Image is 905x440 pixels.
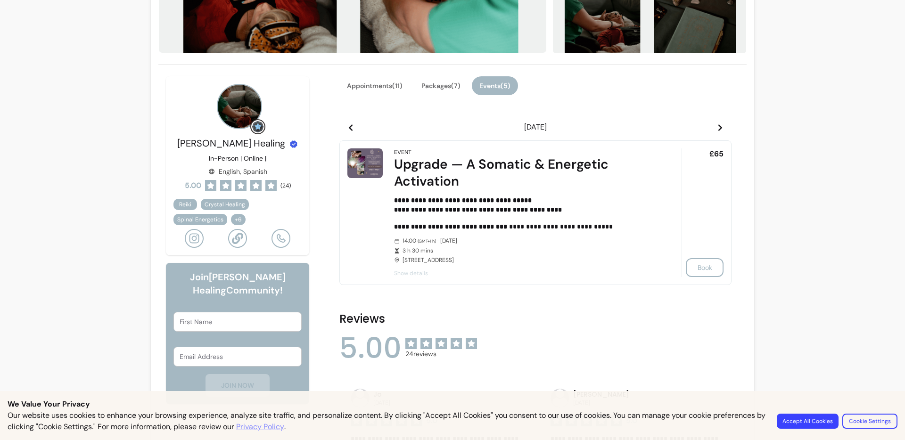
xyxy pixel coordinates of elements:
[403,247,655,254] span: 3 h 30 mins
[233,216,244,223] span: + 6
[339,76,410,95] button: Appointments(11)
[8,399,897,410] p: We Value Your Privacy
[252,121,263,132] img: Grow
[180,317,296,326] input: First Name
[177,137,285,149] span: [PERSON_NAME] Healing
[414,76,468,95] button: Packages(7)
[709,148,724,160] span: £65
[394,237,655,264] div: [STREET_ADDRESS]
[551,389,569,407] img: avatar
[686,258,724,277] button: Book
[339,118,732,137] header: [DATE]
[205,201,245,208] span: Crystal Healing
[418,238,436,244] span: ( GMT+1 h )
[394,156,655,190] div: Upgrade — A Somatic & Energetic Activation
[373,390,390,399] p: Jo
[472,76,518,95] button: Events(5)
[405,349,477,359] span: 24 reviews
[209,154,266,163] p: In-Person | Online |
[208,167,267,176] div: English, Spanish
[179,201,191,208] span: Reiki
[280,182,291,189] span: ( 24 )
[217,84,262,129] img: Provider image
[177,216,223,223] span: Spinal Energetics
[180,352,296,361] input: Email Address
[173,270,302,297] h6: Join [PERSON_NAME] Healing Community!
[403,237,655,245] span: 14:00 - [DATE]
[394,148,411,156] div: Event
[573,390,629,399] p: [PERSON_NAME]
[185,180,201,191] span: 5.00
[394,269,655,277] span: Show details
[8,410,765,432] p: Our website uses cookies to enhance your browsing experience, analyze site traffic, and personali...
[777,414,839,429] button: Accept All Cookies
[339,311,732,326] h2: Reviews
[339,334,402,362] span: 5.00
[347,148,383,178] img: Upgrade — A Somatic & Energetic Activation
[842,414,897,429] button: Cookie Settings
[351,389,369,407] img: avatar
[236,421,284,432] a: Privacy Policy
